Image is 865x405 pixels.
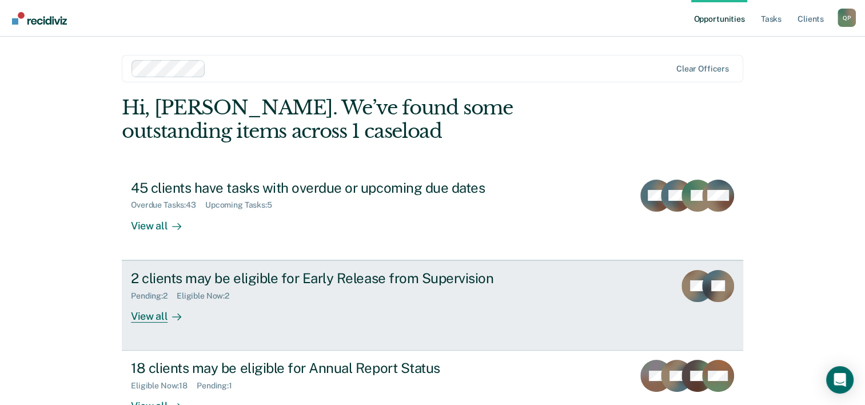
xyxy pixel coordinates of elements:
[131,360,532,376] div: 18 clients may be eligible for Annual Report Status
[131,200,205,210] div: Overdue Tasks : 43
[826,366,854,394] div: Open Intercom Messenger
[131,180,532,196] div: 45 clients have tasks with overdue or upcoming due dates
[177,291,238,301] div: Eligible Now : 2
[131,210,195,232] div: View all
[131,291,177,301] div: Pending : 2
[122,170,743,260] a: 45 clients have tasks with overdue or upcoming due datesOverdue Tasks:43Upcoming Tasks:5View all
[12,12,67,25] img: Recidiviz
[131,381,197,391] div: Eligible Now : 18
[838,9,856,27] div: Q P
[197,381,241,391] div: Pending : 1
[122,260,743,351] a: 2 clients may be eligible for Early Release from SupervisionPending:2Eligible Now:2View all
[131,300,195,323] div: View all
[838,9,856,27] button: Profile dropdown button
[205,200,281,210] div: Upcoming Tasks : 5
[131,270,532,287] div: 2 clients may be eligible for Early Release from Supervision
[122,96,619,143] div: Hi, [PERSON_NAME]. We’ve found some outstanding items across 1 caseload
[676,64,729,74] div: Clear officers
